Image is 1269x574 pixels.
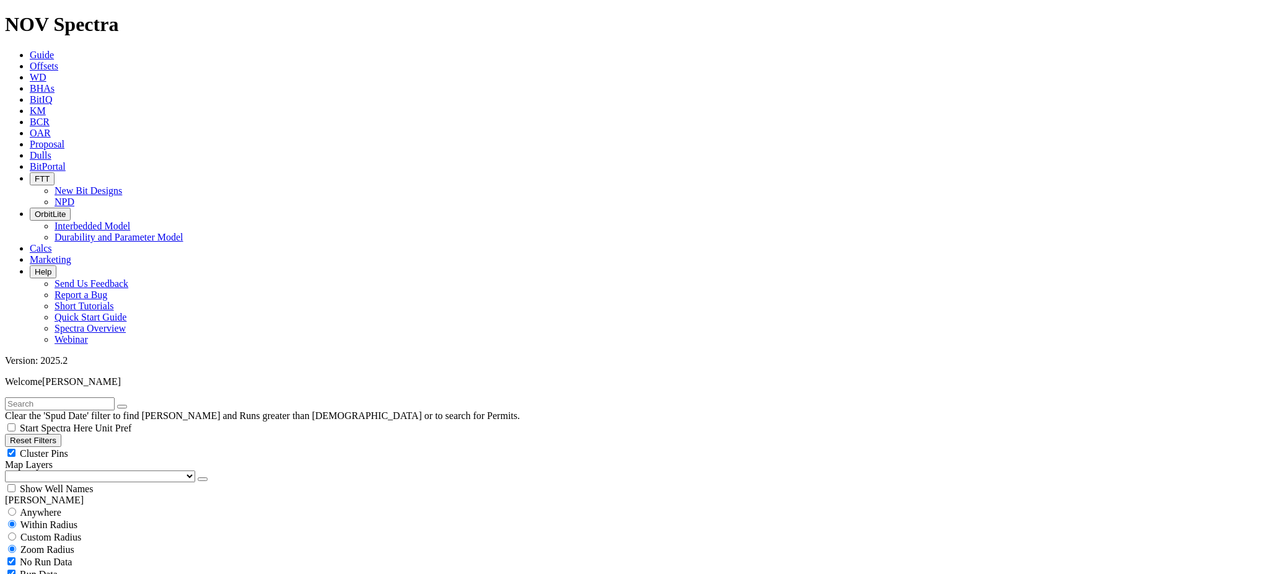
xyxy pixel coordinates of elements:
[55,323,126,333] a: Spectra Overview
[20,544,74,555] span: Zoom Radius
[20,557,72,567] span: No Run Data
[5,459,53,470] span: Map Layers
[30,50,54,60] a: Guide
[30,94,52,105] a: BitIQ
[20,519,77,530] span: Within Radius
[55,232,183,242] a: Durability and Parameter Model
[30,172,55,185] button: FTT
[5,13,1264,36] h1: NOV Spectra
[5,410,520,421] span: Clear the 'Spud Date' filter to find [PERSON_NAME] and Runs greater than [DEMOGRAPHIC_DATA] or to...
[55,312,126,322] a: Quick Start Guide
[55,185,122,196] a: New Bit Designs
[55,196,74,207] a: NPD
[55,221,130,231] a: Interbedded Model
[30,105,46,116] a: KM
[30,161,66,172] a: BitPortal
[35,174,50,183] span: FTT
[55,278,128,289] a: Send Us Feedback
[55,301,114,311] a: Short Tutorials
[5,397,115,410] input: Search
[30,243,52,254] a: Calcs
[5,495,1264,506] div: [PERSON_NAME]
[5,355,1264,366] div: Version: 2025.2
[35,210,66,219] span: OrbitLite
[20,483,93,494] span: Show Well Names
[30,150,51,161] a: Dulls
[30,72,46,82] a: WD
[5,376,1264,387] p: Welcome
[5,434,61,447] button: Reset Filters
[30,117,50,127] a: BCR
[55,289,107,300] a: Report a Bug
[30,61,58,71] a: Offsets
[30,208,71,221] button: OrbitLite
[30,83,55,94] a: BHAs
[55,334,88,345] a: Webinar
[35,267,51,276] span: Help
[20,532,81,542] span: Custom Radius
[42,376,121,387] span: [PERSON_NAME]
[20,448,68,459] span: Cluster Pins
[30,139,64,149] a: Proposal
[30,254,71,265] a: Marketing
[95,423,131,433] span: Unit Pref
[20,423,92,433] span: Start Spectra Here
[20,507,61,518] span: Anywhere
[30,128,51,138] a: OAR
[30,265,56,278] button: Help
[7,423,15,431] input: Start Spectra Here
